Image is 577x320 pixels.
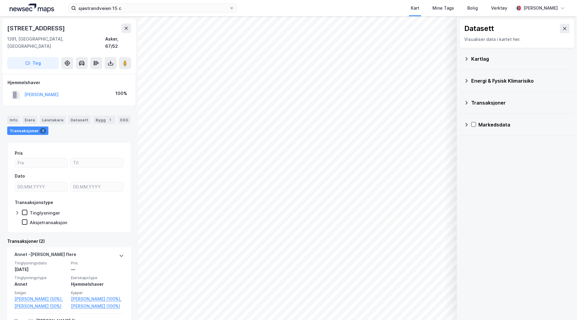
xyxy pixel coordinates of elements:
[71,158,123,167] input: Til
[7,238,131,245] div: Transaksjoner (2)
[71,182,123,191] input: DD.MM.YYYY
[7,57,59,69] button: Tag
[68,116,91,124] div: Datasett
[464,36,569,43] div: Visualiser data i kartet her.
[547,291,577,320] iframe: Chat Widget
[14,295,67,303] a: [PERSON_NAME] (50%),
[71,281,124,288] div: Hjemmelshaver
[7,126,48,135] div: Transaksjoner
[30,220,67,225] div: Aksjetransaksjon
[93,116,115,124] div: Bygg
[14,261,67,266] span: Tinglysningsdato
[524,5,558,12] div: [PERSON_NAME]
[22,116,37,124] div: Eiere
[471,77,570,84] div: Energi & Fysisk Klimarisiko
[76,4,229,13] input: Søk på adresse, matrikkel, gårdeiere, leietakere eller personer
[491,5,507,12] div: Verktøy
[7,35,105,50] div: 1391, [GEOGRAPHIC_DATA], [GEOGRAPHIC_DATA]
[467,5,478,12] div: Bolig
[15,199,53,206] div: Transaksjonstype
[71,275,124,280] span: Eierskapstype
[432,5,454,12] div: Mine Tags
[7,23,66,33] div: [STREET_ADDRESS]
[40,116,66,124] div: Leietakere
[15,158,68,167] input: Fra
[15,150,23,157] div: Pris
[71,290,124,295] span: Kjøper
[15,182,68,191] input: DD.MM.YYYY
[14,251,76,261] div: Annet - [PERSON_NAME] flere
[107,117,113,123] div: 1
[30,210,60,216] div: Tinglysninger
[7,116,20,124] div: Info
[478,121,570,128] div: Markedsdata
[71,295,124,303] a: [PERSON_NAME] (100%),
[411,5,419,12] div: Kart
[14,290,67,295] span: Selger
[14,266,67,273] div: [DATE]
[15,172,25,180] div: Dato
[14,275,67,280] span: Tinglysningstype
[14,303,67,310] a: [PERSON_NAME] (50%)
[71,303,124,310] a: [PERSON_NAME] (100%)
[471,99,570,106] div: Transaksjoner
[105,35,131,50] div: Asker, 67/52
[471,55,570,62] div: Kartlag
[40,128,46,134] div: 2
[547,291,577,320] div: Kontrollprogram for chat
[464,24,494,33] div: Datasett
[14,281,67,288] div: Annet
[115,90,127,97] div: 100%
[10,4,54,13] img: logo.a4113a55bc3d86da70a041830d287a7e.svg
[8,79,131,86] div: Hjemmelshaver
[71,266,124,273] div: —
[118,116,131,124] div: ESG
[71,261,124,266] span: Pris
